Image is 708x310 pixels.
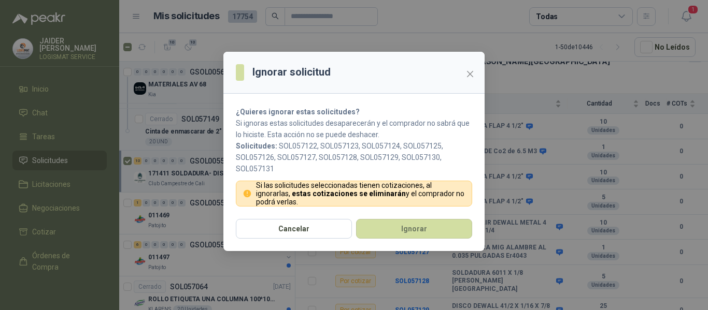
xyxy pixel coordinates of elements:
p: SOL057122, SOL057123, SOL057124, SOL057125, SOL057126, SOL057127, SOL057128, SOL057129, SOL057130... [236,140,472,174]
strong: ¿Quieres ignorar estas solicitudes? [236,108,360,116]
button: Ignorar [356,219,472,239]
span: close [466,70,474,78]
p: Si las solicitudes seleccionadas tienen cotizaciones, al ignorarlas, y el comprador no podrá verlas. [256,181,466,206]
button: Close [462,66,478,82]
h3: Ignorar solicitud [252,64,331,80]
strong: estas cotizaciones se eliminarán [292,189,406,198]
button: Cancelar [236,219,352,239]
p: Si ignoras estas solicitudes desaparecerán y el comprador no sabrá que lo hiciste. Esta acción no... [236,117,472,140]
b: Solicitudes: [236,142,277,150]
